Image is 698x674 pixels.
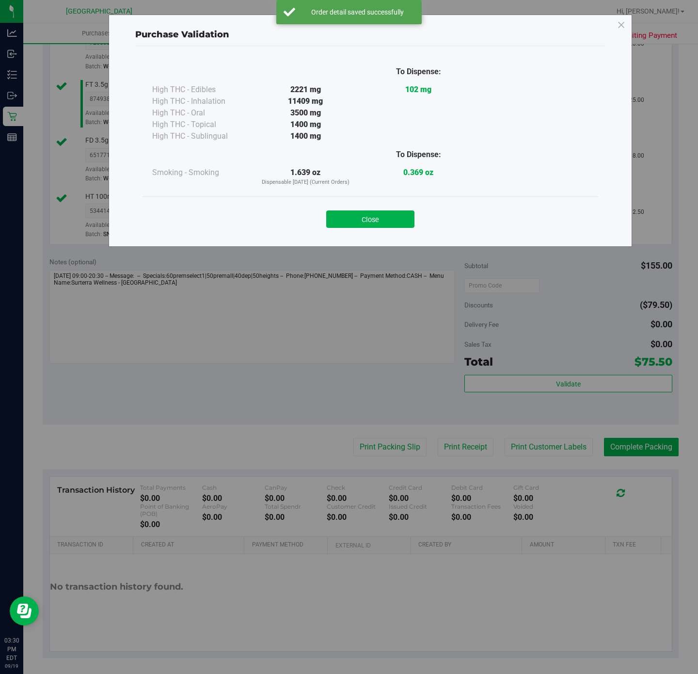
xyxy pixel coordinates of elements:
[362,149,475,160] div: To Dispense:
[152,167,249,178] div: Smoking - Smoking
[326,210,414,228] button: Close
[249,119,362,130] div: 1400 mg
[301,7,414,17] div: Order detail saved successfully
[249,96,362,107] div: 11409 mg
[249,84,362,96] div: 2221 mg
[152,84,249,96] div: High THC - Edibles
[152,96,249,107] div: High THC - Inhalation
[152,119,249,130] div: High THC - Topical
[249,130,362,142] div: 1400 mg
[403,168,433,177] strong: 0.369 oz
[362,66,475,78] div: To Dispense:
[249,167,362,187] div: 1.639 oz
[152,107,249,119] div: High THC - Oral
[135,29,229,40] span: Purchase Validation
[152,130,249,142] div: High THC - Sublingual
[10,596,39,626] iframe: Resource center
[249,178,362,187] p: Dispensable [DATE] (Current Orders)
[405,85,431,94] strong: 102 mg
[249,107,362,119] div: 3500 mg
